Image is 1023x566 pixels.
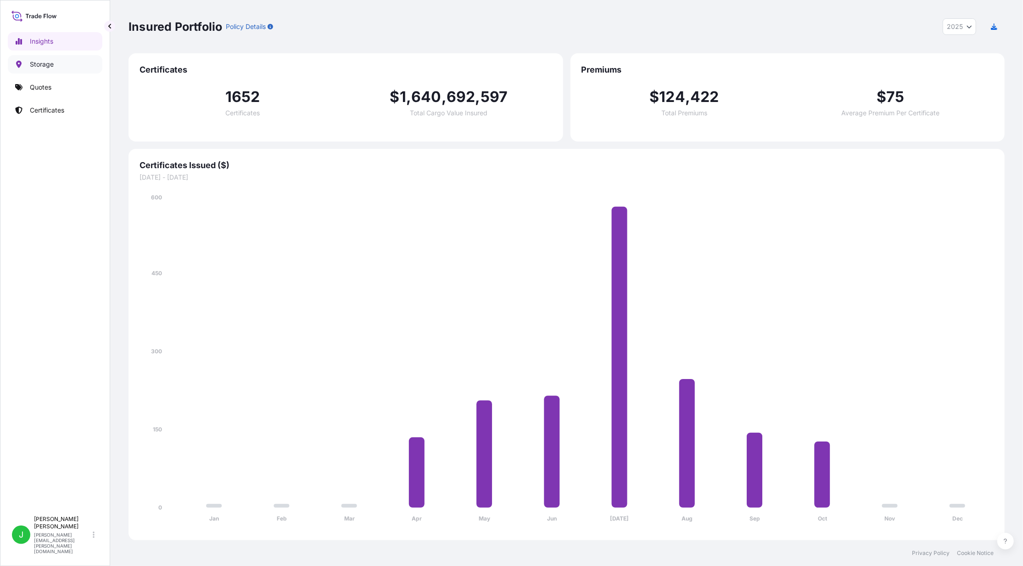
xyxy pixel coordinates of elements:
[34,532,91,554] p: [PERSON_NAME][EMAIL_ADDRESS][PERSON_NAME][DOMAIN_NAME]
[447,90,475,104] span: 692
[8,101,102,119] a: Certificates
[877,90,886,104] span: $
[952,515,963,522] tspan: Dec
[412,515,422,522] tspan: Apr
[547,515,557,522] tspan: Jun
[151,270,162,277] tspan: 450
[411,90,442,104] span: 640
[30,60,54,69] p: Storage
[406,90,411,104] span: ,
[226,22,266,31] p: Policy Details
[610,515,629,522] tspan: [DATE]
[344,515,355,522] tspan: Mar
[8,55,102,74] a: Storage
[19,530,23,539] span: J
[390,90,399,104] span: $
[400,90,406,104] span: 1
[581,64,994,75] span: Premiums
[8,78,102,96] a: Quotes
[30,106,64,115] p: Certificates
[912,549,950,557] a: Privacy Policy
[277,515,287,522] tspan: Feb
[841,110,939,116] span: Average Premium Per Certificate
[690,90,719,104] span: 422
[749,515,760,522] tspan: Sep
[649,90,659,104] span: $
[410,110,487,116] span: Total Cargo Value Insured
[661,110,707,116] span: Total Premiums
[151,194,162,201] tspan: 600
[481,90,508,104] span: 597
[34,515,91,530] p: [PERSON_NAME] [PERSON_NAME]
[151,348,162,355] tspan: 300
[479,515,491,522] tspan: May
[442,90,447,104] span: ,
[947,22,963,31] span: 2025
[30,83,51,92] p: Quotes
[209,515,219,522] tspan: Jan
[153,426,162,433] tspan: 150
[818,515,827,522] tspan: Oct
[475,90,480,104] span: ,
[943,18,976,35] button: Year Selector
[8,32,102,51] a: Insights
[685,90,690,104] span: ,
[158,504,162,511] tspan: 0
[140,160,994,171] span: Certificates Issued ($)
[225,110,260,116] span: Certificates
[30,37,53,46] p: Insights
[140,64,552,75] span: Certificates
[886,90,904,104] span: 75
[957,549,994,557] a: Cookie Notice
[129,19,222,34] p: Insured Portfolio
[140,173,994,182] span: [DATE] - [DATE]
[885,515,896,522] tspan: Nov
[660,90,686,104] span: 124
[225,90,260,104] span: 1652
[682,515,693,522] tspan: Aug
